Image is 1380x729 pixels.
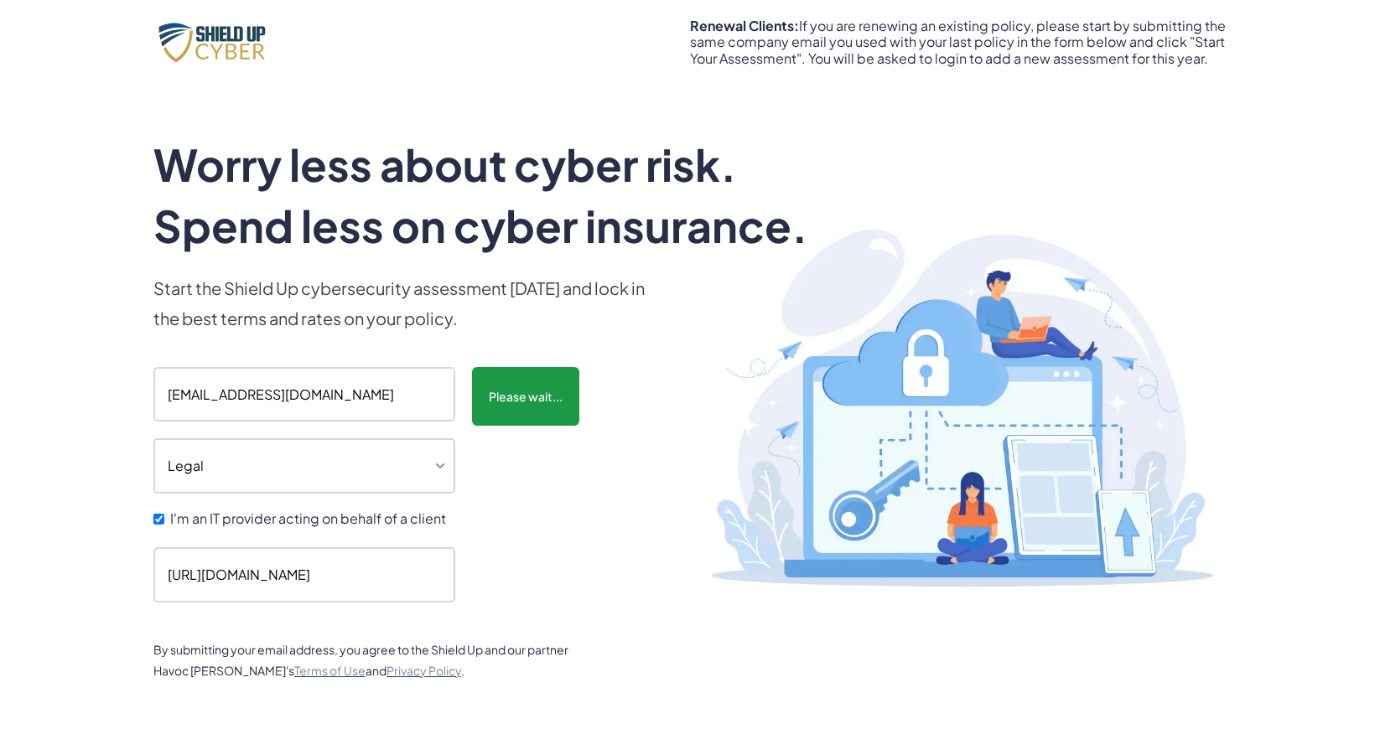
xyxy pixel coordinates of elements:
input: Enter your company email [153,367,455,422]
div: If you are renewing an existing policy, please start by submitting the same company email you use... [690,18,1227,66]
a: Terms of Use [294,663,366,678]
strong: Renewal Clients: [690,17,799,34]
form: scanform [153,367,656,619]
a: Privacy Policy [387,663,461,678]
input: Please wait... [472,367,579,426]
span: I'm an IT provider acting on behalf of a client [170,510,446,526]
h1: Worry less about cyber risk. Spend less on cyber insurance. [153,134,851,256]
input: Enter your client's website [153,547,455,602]
p: Start the Shield Up cybersecurity assessment [DATE] and lock in the best terms and rates on your ... [153,273,656,333]
img: Shield Up Cyber Logo [153,18,279,65]
input: I'm an IT provider acting on behalf of a client [153,514,164,525]
div: By submitting your email address, you agree to the Shield Up and our partner Havoc [PERSON_NAME]'... [153,639,589,681]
